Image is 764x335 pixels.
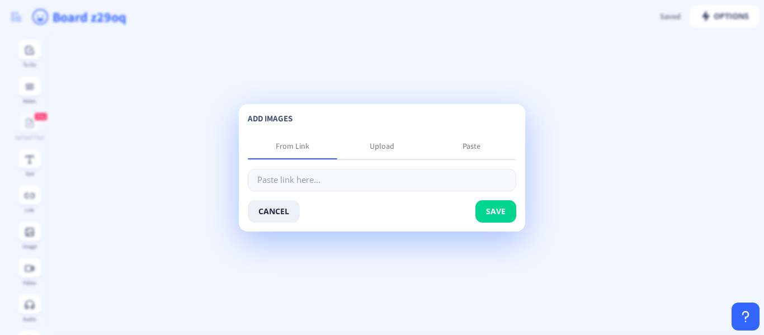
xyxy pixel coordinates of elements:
div: From Link [276,140,309,152]
div: Paste [463,140,480,152]
p: add images [248,113,516,124]
div: Upload [370,140,394,152]
input: Paste link here... [248,169,516,191]
button: save [475,200,516,223]
button: cancel [248,200,300,223]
